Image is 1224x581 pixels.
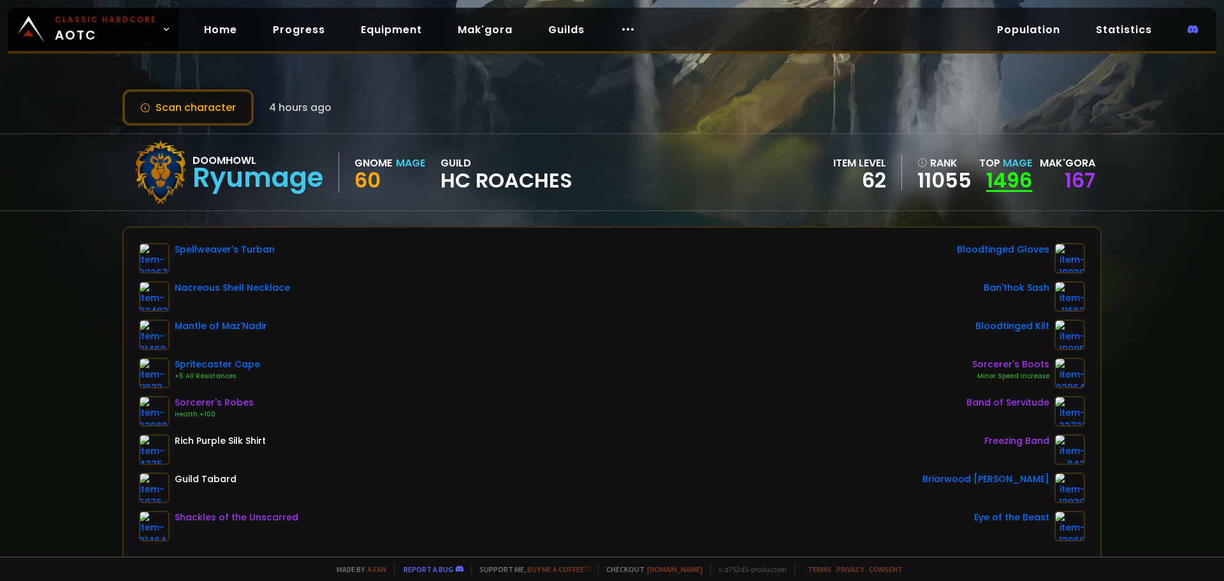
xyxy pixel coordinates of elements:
div: Nacreous Shell Necklace [175,281,290,295]
a: a fan [367,564,386,574]
img: item-19895 [1054,320,1085,350]
div: Mak'gora [1040,155,1095,171]
span: HC Roaches [441,171,572,190]
div: Ryumage [193,168,323,188]
img: item-22721 [1054,396,1085,427]
img: item-22403 [139,281,170,312]
a: Privacy [836,564,864,574]
span: Mage [1003,156,1032,170]
span: 4 hours ago [269,99,331,115]
img: item-19929 [1054,243,1085,274]
a: Statistics [1086,17,1162,43]
div: guild [441,155,572,190]
div: Eye of the Beast [974,511,1049,524]
div: Guild Tabard [175,473,237,486]
a: Terms [808,564,831,574]
div: Briarwood [PERSON_NAME] [922,473,1049,486]
div: 62 [833,171,886,190]
small: Classic Hardcore [55,14,157,26]
img: item-21468 [139,320,170,350]
a: [DOMAIN_NAME] [647,564,703,574]
div: Minor Speed Increase [972,371,1049,381]
div: item level [833,155,886,171]
a: Consent [869,564,903,574]
img: item-12930 [1054,473,1085,503]
img: item-942 [1054,434,1085,465]
span: 60 [354,166,381,195]
img: item-22064 [1054,358,1085,388]
img: item-22267 [139,243,170,274]
a: Population [987,17,1070,43]
div: rank [917,155,972,171]
div: Ban'thok Sash [984,281,1049,295]
div: Band of Servitude [966,396,1049,409]
div: Sorcerer's Robes [175,396,254,409]
div: Mantle of Maz'Nadir [175,320,267,333]
span: Made by [329,564,386,574]
div: Gnome [354,155,392,171]
img: item-11662 [1054,281,1085,312]
div: Freezing Band [984,434,1049,448]
div: Bloodtinged Gloves [957,243,1049,256]
a: Progress [263,17,335,43]
span: Support me, [471,564,590,574]
div: Sorcerer's Boots [972,358,1049,371]
div: Bloodtinged Kilt [975,320,1049,333]
a: 11055 [917,171,972,190]
img: item-4335 [139,434,170,465]
div: Health +100 [175,409,254,420]
div: +5 All Resistances [175,371,260,381]
a: Report a bug [404,564,453,574]
a: Mak'gora [448,17,523,43]
span: v. d752d5 - production [710,564,787,574]
a: Equipment [351,17,432,43]
div: Mage [396,155,425,171]
div: 167 [1040,171,1095,190]
img: item-11623 [139,358,170,388]
img: item-21464 [139,511,170,541]
a: 1496 [986,166,1032,195]
div: Top [979,155,1032,171]
div: Shackles of the Unscarred [175,511,298,524]
img: item-22069 [139,396,170,427]
div: Spellweaver's Turban [175,243,275,256]
span: AOTC [55,14,157,45]
div: Doomhowl [193,152,323,168]
img: item-5976 [139,473,170,503]
div: Spritecaster Cape [175,358,260,371]
a: Classic HardcoreAOTC [8,8,178,51]
a: Guilds [538,17,595,43]
a: Buy me a coffee [527,564,590,574]
a: Home [194,17,247,43]
button: Scan character [122,89,254,126]
img: item-13968 [1054,511,1085,541]
span: Checkout [598,564,703,574]
div: Rich Purple Silk Shirt [175,434,266,448]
